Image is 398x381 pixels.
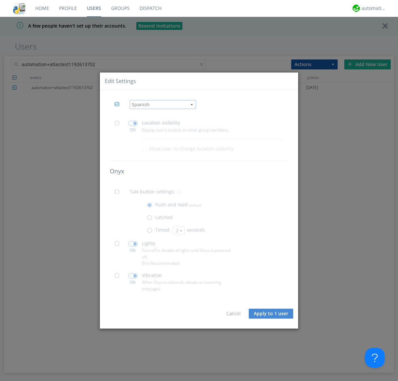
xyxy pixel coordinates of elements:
[110,168,288,175] h4: Onyx
[249,309,293,319] button: Apply to 1 user
[362,5,386,12] div: automation+atlas
[190,104,193,105] img: caret-down-sm.svg
[13,2,25,14] img: cddb5a64eb264b2086981ab96f4c1ba7
[353,5,360,12] img: d2d01cd9b4174d08988066c6d424eccd
[132,101,186,108] div: Spanish
[227,310,240,317] a: Cancel
[105,77,136,85] div: Edit Settings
